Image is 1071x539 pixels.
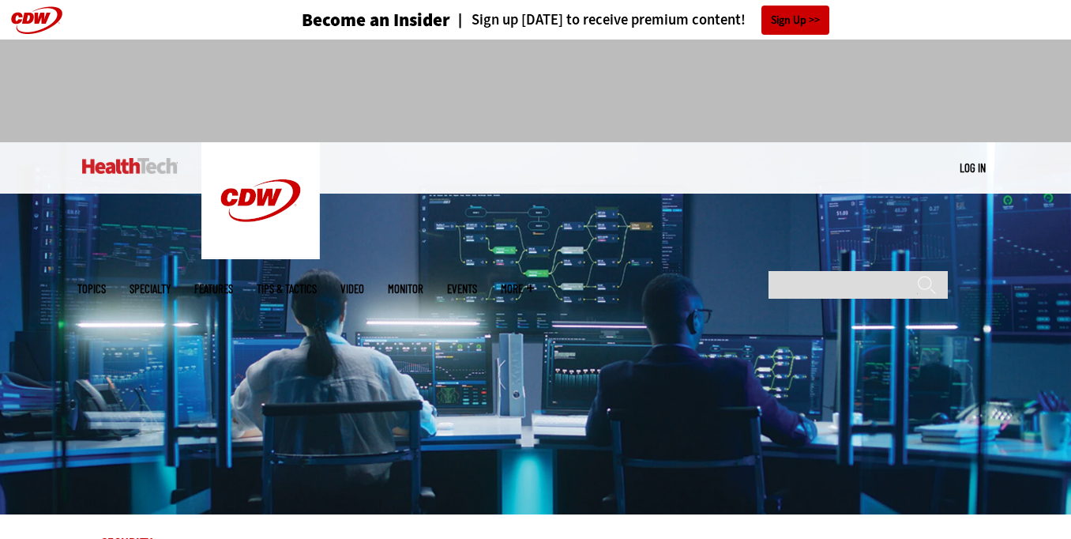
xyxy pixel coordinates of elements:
[302,11,450,29] h3: Become an Insider
[960,160,986,176] div: User menu
[82,158,178,174] img: Home
[388,283,423,295] a: MonITor
[340,283,364,295] a: Video
[960,160,986,175] a: Log in
[447,283,477,295] a: Events
[761,6,829,35] a: Sign Up
[201,247,320,263] a: CDW
[130,283,171,295] span: Specialty
[501,283,534,295] span: More
[242,11,450,29] a: Become an Insider
[450,13,746,28] a: Sign up [DATE] to receive premium content!
[257,283,317,295] a: Tips & Tactics
[77,283,106,295] span: Topics
[248,55,823,126] iframe: advertisement
[194,283,233,295] a: Features
[201,142,320,259] img: Home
